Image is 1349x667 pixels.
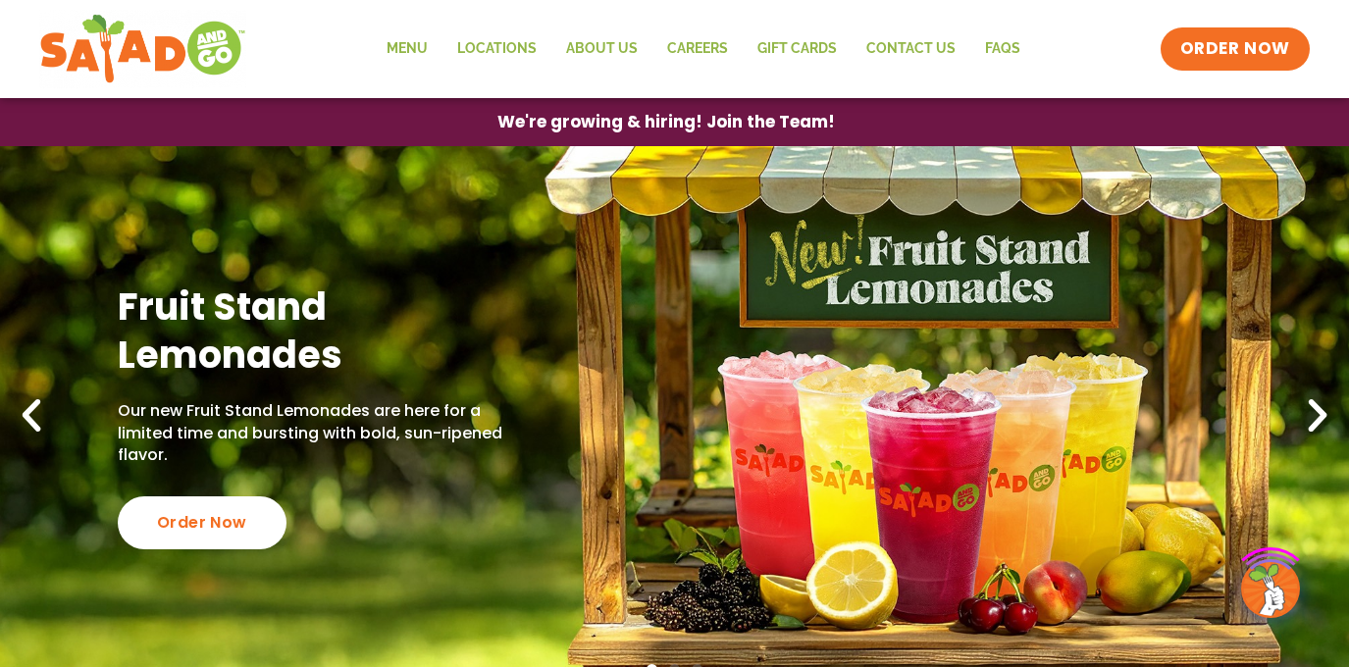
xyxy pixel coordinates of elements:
[1180,37,1290,61] span: ORDER NOW
[1296,394,1339,437] div: Next slide
[1161,27,1310,71] a: ORDER NOW
[468,99,864,145] a: We're growing & hiring! Join the Team!
[10,394,53,437] div: Previous slide
[442,26,551,72] a: Locations
[372,26,1035,72] nav: Menu
[118,400,524,466] p: Our new Fruit Stand Lemonades are here for a limited time and bursting with bold, sun-ripened fla...
[852,26,970,72] a: Contact Us
[743,26,852,72] a: GIFT CARDS
[652,26,743,72] a: Careers
[118,282,524,380] h2: Fruit Stand Lemonades
[551,26,652,72] a: About Us
[497,114,835,130] span: We're growing & hiring! Join the Team!
[372,26,442,72] a: Menu
[39,10,246,88] img: new-SAG-logo-768×292
[970,26,1035,72] a: FAQs
[118,496,286,549] div: Order Now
